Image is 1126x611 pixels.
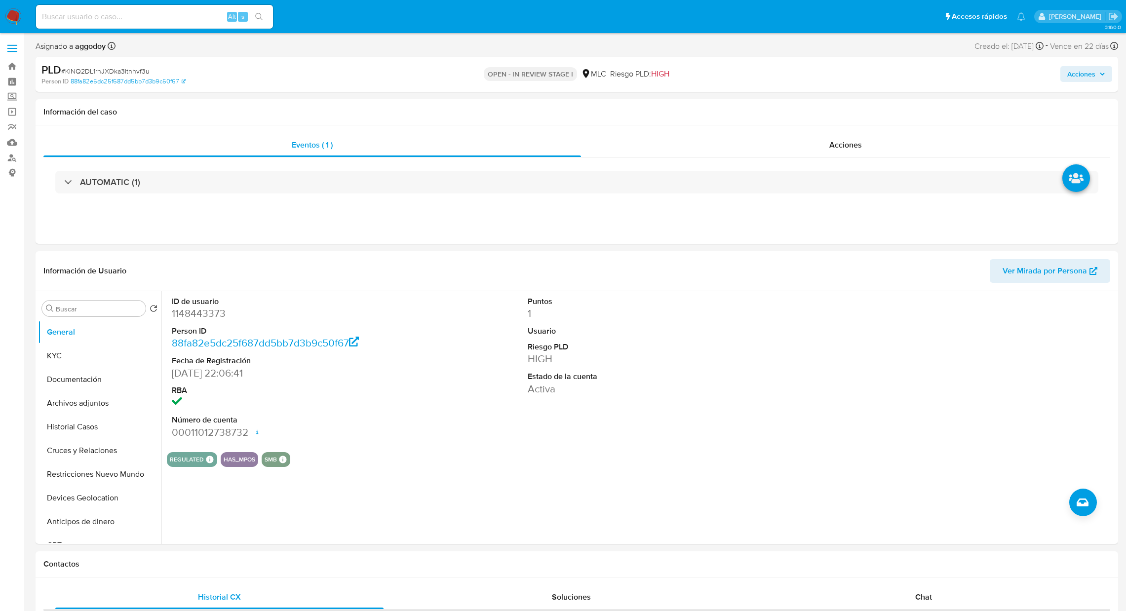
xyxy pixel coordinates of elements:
dt: ID de usuario [172,296,399,307]
span: s [241,12,244,21]
dt: Usuario [528,326,755,337]
button: Volver al orden por defecto [150,305,157,315]
dt: Riesgo PLD [528,342,755,352]
button: search-icon [249,10,269,24]
button: General [38,320,161,344]
button: Buscar [46,305,54,312]
span: Chat [915,591,932,603]
span: HIGH [651,68,669,79]
input: Buscar usuario o caso... [36,10,273,23]
h1: Información del caso [43,107,1110,117]
div: MLC [581,69,606,79]
button: Archivos adjuntos [38,391,161,415]
p: OPEN - IN REVIEW STAGE I [484,67,577,81]
button: KYC [38,344,161,368]
h1: Contactos [43,559,1110,569]
input: Buscar [56,305,142,313]
dd: HIGH [528,352,755,366]
span: Asignado a [36,41,106,52]
button: Restricciones Nuevo Mundo [38,462,161,486]
div: AUTOMATIC (1) [55,171,1098,193]
a: Notificaciones [1017,12,1025,21]
dt: Puntos [528,296,755,307]
h1: Información de Usuario [43,266,126,276]
button: Historial Casos [38,415,161,439]
dt: Número de cuenta [172,415,399,425]
span: Riesgo PLD: [610,69,669,79]
span: Acciones [1067,66,1095,82]
span: Soluciones [552,591,591,603]
span: Acciones [829,139,862,151]
button: Anticipos de dinero [38,510,161,534]
a: 88fa82e5dc25f687dd5bb7d3b9c50f67 [71,77,186,86]
div: Creado el: [DATE] [974,39,1044,53]
button: Documentación [38,368,161,391]
button: Cruces y Relaciones [38,439,161,462]
b: aggodoy [73,40,106,52]
dd: 00011012738732 [172,425,399,439]
dt: Estado de la cuenta [528,371,755,382]
dd: 1148443373 [172,306,399,320]
button: CBT [38,534,161,557]
dd: [DATE] 22:06:41 [172,366,399,380]
dt: RBA [172,385,399,396]
p: agustina.godoy@mercadolibre.com [1049,12,1105,21]
span: Eventos ( 1 ) [292,139,333,151]
span: Accesos rápidos [952,11,1007,22]
a: Salir [1108,11,1119,22]
button: Devices Geolocation [38,486,161,510]
span: Alt [228,12,236,21]
dt: Person ID [172,326,399,337]
h3: AUTOMATIC (1) [80,177,140,188]
span: Ver Mirada por Persona [1003,259,1087,283]
a: 88fa82e5dc25f687dd5bb7d3b9c50f67 [172,336,359,350]
button: Ver Mirada por Persona [990,259,1110,283]
span: - [1046,39,1048,53]
span: Vence en 22 días [1050,41,1109,52]
b: Person ID [41,77,69,86]
b: PLD [41,62,61,77]
dd: Activa [528,382,755,396]
dd: 1 [528,306,755,320]
span: # KINQ2DL1rhJXDka3ltnhvf3u [61,66,150,76]
dt: Fecha de Registración [172,355,399,366]
span: Historial CX [198,591,241,603]
button: Acciones [1060,66,1112,82]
